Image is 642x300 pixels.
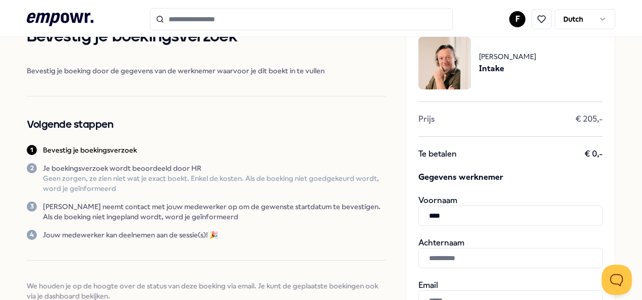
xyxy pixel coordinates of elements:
div: 4 [27,230,37,240]
img: package image [418,37,471,89]
p: Je boekingsverzoek wordt beoordeeld door HR [43,163,386,173]
p: Geen zorgen, ze zien niet wat je exact boekt. Enkel de kosten. Als de boeking niet goedgekeurd wo... [43,173,386,193]
span: Intake [479,62,536,75]
p: Jouw medewerker kan deelnemen aan de sessie(s)! 🎉 [43,230,218,240]
div: 1 [27,145,37,155]
span: Bevestig je boeking door de gegevens van de werknemer waarvoor je dit boekt in te vullen [27,66,386,76]
h2: Volgende stappen [27,117,386,133]
span: [PERSON_NAME] [479,51,536,62]
p: Bevestig je boekingsverzoek [43,145,137,155]
div: Achternaam [418,238,603,268]
p: [PERSON_NAME] neemt contact met jouw medewerker op om de gewenste startdatum te bevestigen. Als d... [43,202,386,222]
span: Prijs [418,114,435,124]
div: 3 [27,202,37,212]
span: € 205,- [575,114,603,124]
div: 2 [27,163,37,173]
div: Voornaam [418,195,603,226]
h1: Bevestig je boekingsverzoek [27,24,386,49]
span: Te betalen [418,149,457,159]
button: F [509,11,525,27]
span: € 0,- [584,149,603,159]
span: Gegevens werknemer [418,171,603,183]
input: Search for products, categories or subcategories [150,8,453,30]
iframe: Help Scout Beacon - Open [602,265,632,295]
